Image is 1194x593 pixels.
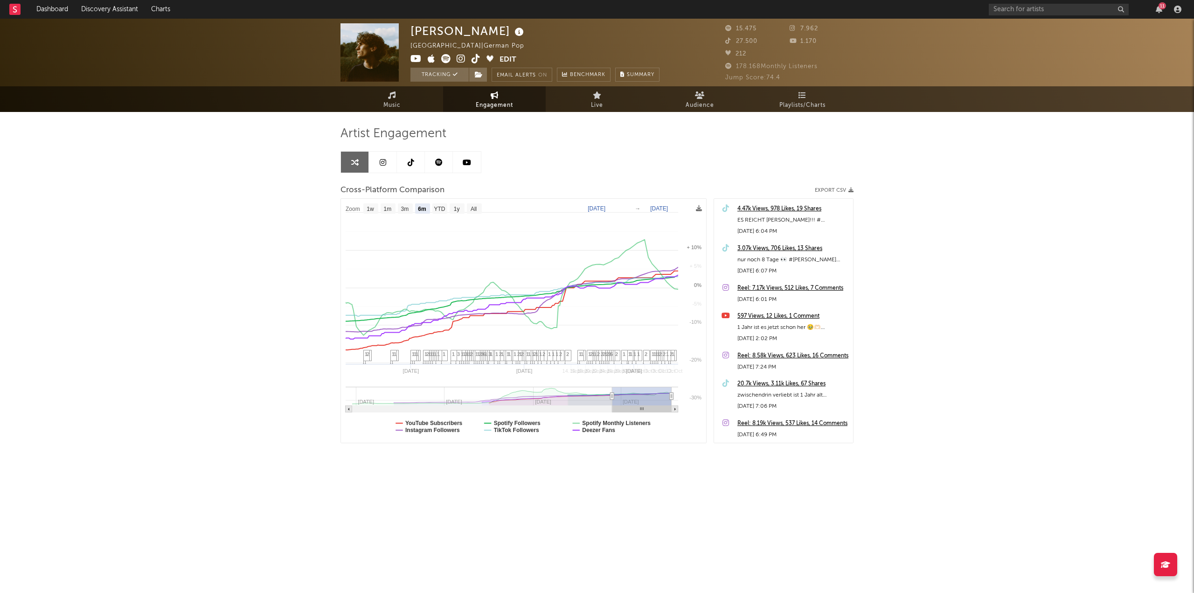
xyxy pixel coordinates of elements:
[650,205,668,212] text: [DATE]
[659,368,675,374] text: 10. Oct
[542,351,545,357] span: 2
[628,351,631,357] span: 1
[737,243,848,254] a: 3.07k Views, 706 Likes, 13 Shares
[405,420,463,426] text: YouTube Subscribers
[514,351,516,357] span: 1
[517,351,520,357] span: 2
[621,368,639,374] text: 30. Sep
[346,206,360,212] text: Zoom
[614,368,632,374] text: 28. Sep
[452,351,455,357] span: 1
[471,206,477,212] text: All
[689,319,701,325] text: -10%
[340,128,446,140] span: Artist Engagement
[603,351,605,357] span: 2
[443,351,445,357] span: 1
[751,86,854,112] a: Playlists/Charts
[457,351,460,357] span: 3
[672,351,674,357] span: 1
[655,351,658,357] span: 1
[494,427,539,433] text: TikTok Followers
[692,301,701,307] text: -5%
[737,378,848,390] a: 20.7k Views, 3.11k Likes, 67 Shares
[592,351,595,357] span: 1
[539,351,542,357] span: 1
[437,351,440,357] span: 1
[666,351,669,357] span: 1
[615,68,659,82] button: Summary
[633,351,636,357] span: 1
[725,26,757,32] span: 15.475
[597,351,600,357] span: 2
[410,41,535,52] div: [GEOGRAPHIC_DATA] | German Pop
[737,333,848,344] div: [DATE] 2:02 PM
[582,427,615,433] text: Deezer Fans
[434,206,445,212] text: YTD
[686,100,714,111] span: Audience
[737,226,848,237] div: [DATE] 6:04 PM
[552,351,555,357] span: 1
[367,206,374,212] text: 1w
[604,351,607,357] span: 1
[659,351,662,357] span: 2
[430,351,433,357] span: 1
[557,68,611,82] a: Benchmark
[581,351,583,357] span: 1
[666,368,682,374] text: 12. Oct
[737,350,848,362] a: Reel: 8.58k Views, 623 Likes, 16 Comments
[466,351,469,357] span: 1
[340,86,443,112] a: Music
[526,351,529,357] span: 1
[737,401,848,412] div: [DATE] 7:06 PM
[626,368,642,374] text: [DATE]
[737,362,848,373] div: [DATE] 7:24 PM
[521,351,524,357] span: 2
[648,86,751,112] a: Audience
[432,351,435,357] span: 1
[608,351,611,357] span: 2
[495,351,498,357] span: 1
[815,188,854,193] button: Export CSV
[725,75,780,81] span: Jump Score: 74.4
[414,351,417,357] span: 1
[635,205,640,212] text: →
[579,351,582,357] span: 1
[725,38,757,44] span: 27.500
[410,23,526,39] div: [PERSON_NAME]
[737,418,848,429] a: Reel: 8.19k Views, 537 Likes, 14 Comments
[599,368,617,374] text: 24. Sep
[627,72,654,77] span: Summary
[534,351,536,357] span: 2
[479,351,482,357] span: 2
[428,351,431,357] span: 1
[653,351,656,357] span: 1
[546,86,648,112] a: Live
[519,351,522,357] span: 1
[638,368,652,374] text: 4. Oct
[737,254,848,265] div: nur noch 8 Tage 👀 #[PERSON_NAME] #newmusic #beimir #zwischendrinep
[412,351,415,357] span: 1
[403,368,419,374] text: [DATE]
[690,263,702,269] text: + 5%
[492,68,552,82] button: Email AlertsOn
[606,351,609,357] span: 2
[548,351,551,357] span: 1
[392,351,395,357] span: 1
[592,368,610,374] text: 22. Sep
[465,351,467,357] span: 3
[737,322,848,333] div: 1 Jahr ist es jetzt schon her 🥹🫶🏻 #newmusic #[PERSON_NAME] #zwischendrinverliebt #music
[555,351,558,357] span: 1
[405,427,460,433] text: Instagram Followers
[340,185,444,196] span: Cross-Platform Comparison
[737,429,848,440] div: [DATE] 6:49 PM
[367,351,369,357] span: 2
[461,351,464,357] span: 1
[623,351,625,357] span: 1
[434,351,437,357] span: 1
[538,73,547,78] em: On
[645,351,647,357] span: 2
[570,70,605,81] span: Benchmark
[535,351,538,357] span: 1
